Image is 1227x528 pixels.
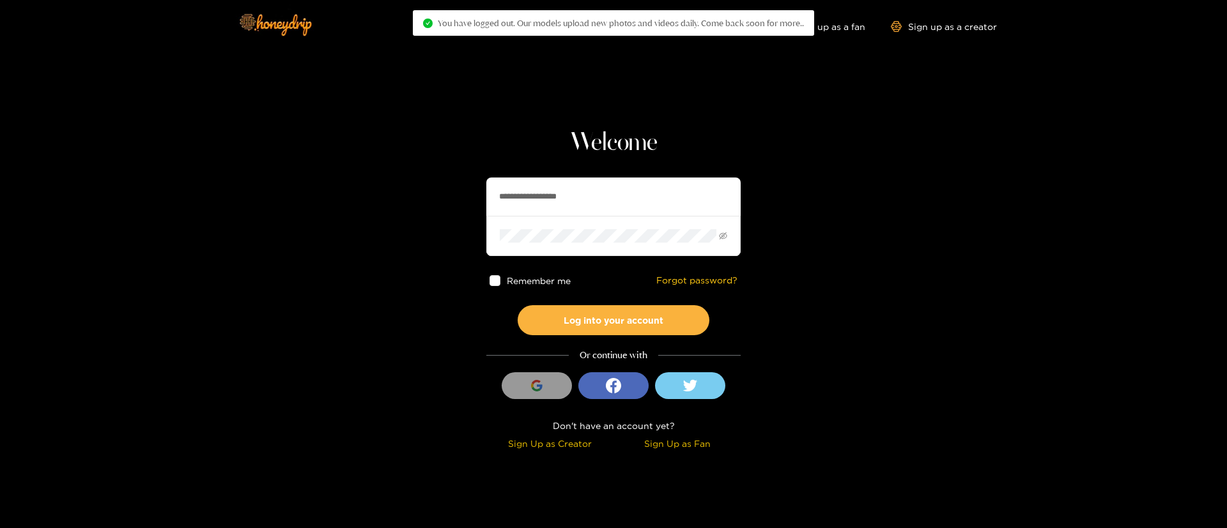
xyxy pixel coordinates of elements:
button: Log into your account [518,305,709,335]
span: Remember me [507,276,571,285]
span: You have logged out. Our models upload new photos and videos daily. Come back soon for more.. [438,18,804,28]
a: Sign up as a creator [891,21,997,32]
div: Or continue with [486,348,741,363]
span: eye-invisible [719,232,727,240]
div: Sign Up as Fan [617,436,737,451]
a: Sign up as a fan [778,21,865,32]
h1: Welcome [486,128,741,158]
a: Forgot password? [656,275,737,286]
div: Sign Up as Creator [490,436,610,451]
span: check-circle [423,19,433,28]
div: Don't have an account yet? [486,418,741,433]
